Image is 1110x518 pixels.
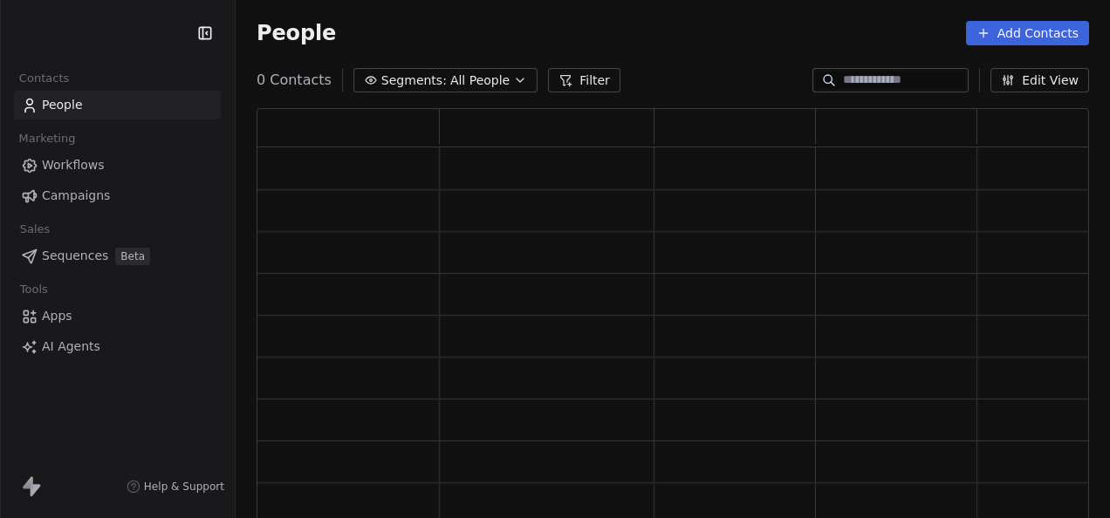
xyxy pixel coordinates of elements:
button: Edit View [990,68,1089,92]
a: People [14,91,221,119]
span: Segments: [381,72,447,90]
span: Campaigns [42,187,110,205]
button: Add Contacts [966,21,1089,45]
span: People [257,20,336,46]
span: AI Agents [42,337,100,356]
a: Campaigns [14,181,221,210]
span: All People [450,72,510,90]
span: People [42,96,83,114]
span: Help & Support [144,480,224,494]
span: Sequences [42,247,108,265]
a: Apps [14,302,221,331]
span: Tools [12,276,55,303]
span: Sales [12,216,58,242]
span: Workflows [42,156,105,174]
a: Workflows [14,151,221,180]
span: Beta [115,248,150,265]
span: 0 Contacts [257,70,332,91]
button: Filter [548,68,620,92]
span: Marketing [11,126,83,152]
span: Apps [42,307,72,325]
a: AI Agents [14,332,221,361]
a: SequencesBeta [14,242,221,270]
a: Help & Support [127,480,224,494]
span: Contacts [11,65,77,92]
